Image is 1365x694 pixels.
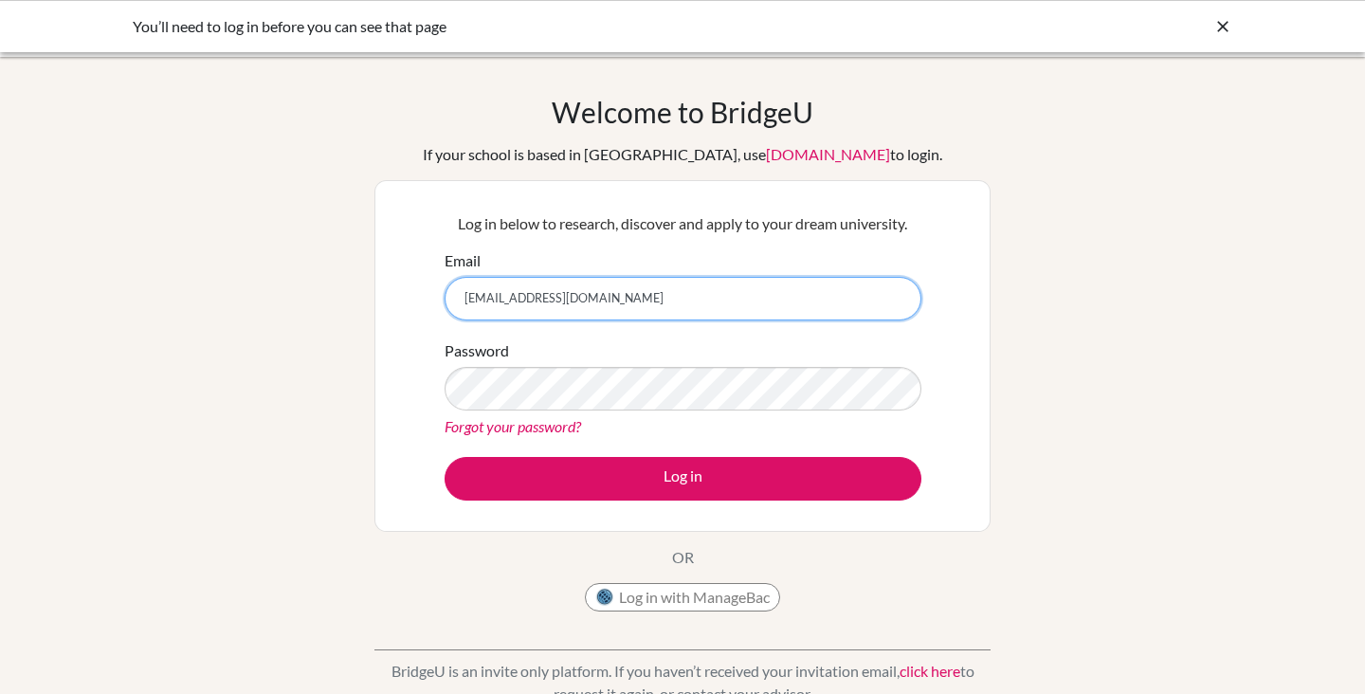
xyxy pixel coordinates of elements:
[445,339,509,362] label: Password
[445,457,921,501] button: Log in
[423,143,942,166] div: If your school is based in [GEOGRAPHIC_DATA], use to login.
[445,212,921,235] p: Log in below to research, discover and apply to your dream university.
[900,662,960,680] a: click here
[445,417,581,435] a: Forgot your password?
[445,249,481,272] label: Email
[585,583,780,612] button: Log in with ManageBac
[133,15,948,38] div: You’ll need to log in before you can see that page
[766,145,890,163] a: [DOMAIN_NAME]
[672,546,694,569] p: OR
[552,95,813,129] h1: Welcome to BridgeU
